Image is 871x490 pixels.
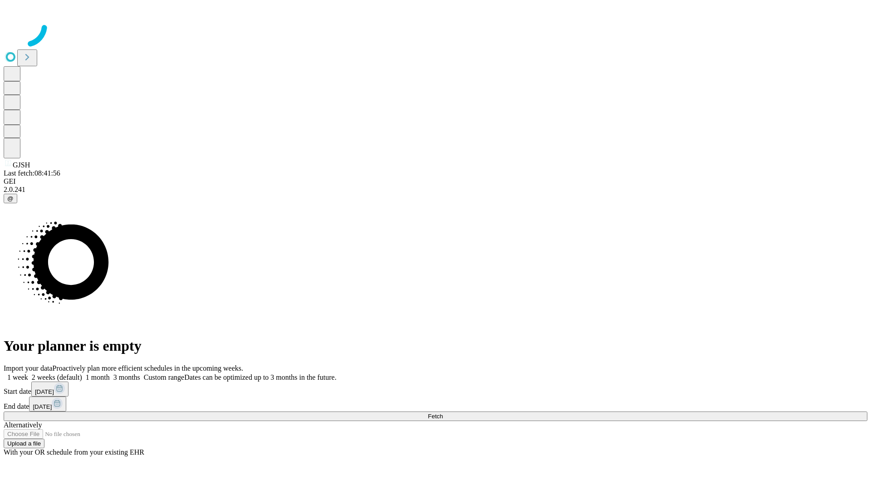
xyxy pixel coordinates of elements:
[35,388,54,395] span: [DATE]
[32,373,82,381] span: 2 weeks (default)
[4,177,867,186] div: GEI
[53,364,243,372] span: Proactively plan more efficient schedules in the upcoming weeks.
[7,373,28,381] span: 1 week
[4,421,42,429] span: Alternatively
[33,403,52,410] span: [DATE]
[144,373,184,381] span: Custom range
[4,397,867,412] div: End date
[4,186,867,194] div: 2.0.241
[4,364,53,372] span: Import your data
[4,439,44,448] button: Upload a file
[29,397,66,412] button: [DATE]
[4,412,867,421] button: Fetch
[4,382,867,397] div: Start date
[184,373,336,381] span: Dates can be optimized up to 3 months in the future.
[4,169,60,177] span: Last fetch: 08:41:56
[31,382,69,397] button: [DATE]
[86,373,110,381] span: 1 month
[13,161,30,169] span: GJSH
[4,448,144,456] span: With your OR schedule from your existing EHR
[4,194,17,203] button: @
[4,338,867,354] h1: Your planner is empty
[7,195,14,202] span: @
[428,413,443,420] span: Fetch
[113,373,140,381] span: 3 months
